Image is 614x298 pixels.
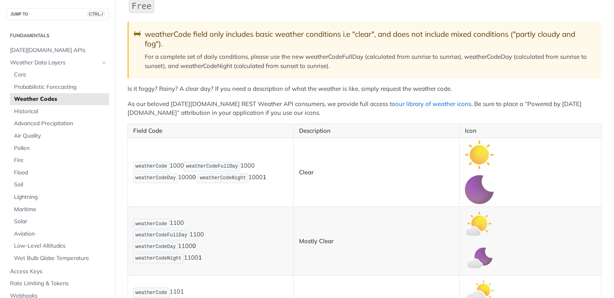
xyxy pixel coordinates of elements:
[10,130,109,142] a: Air Quality
[14,132,107,140] span: Air Quality
[263,173,266,181] strong: 1
[299,237,334,245] strong: Mostly Clear
[198,254,202,261] strong: 1
[14,108,107,116] span: Historical
[14,242,107,250] span: Low-Level Altitudes
[128,100,602,118] p: As our beloved [DATE][DOMAIN_NAME] REST Weather API consumers, we provide full access to . Be sur...
[299,126,454,136] p: Description
[10,81,109,93] a: Probabilistic Forecasting
[10,179,109,191] a: Soil
[10,46,107,54] span: [DATE][DOMAIN_NAME] APIs
[136,290,167,296] span: weatherCode
[6,266,109,278] a: Access Keys
[395,100,471,108] a: our library of weather icons
[10,154,109,166] a: Fire
[14,230,107,238] span: Aviation
[14,71,107,79] span: Core
[10,252,109,264] a: Wet Bulb Globe Temperature
[10,204,109,216] a: Maritime
[14,254,107,262] span: Wet Bulb Globe Temperature
[465,150,494,158] span: Expand image
[465,175,494,204] img: clear_night
[14,169,107,177] span: Flood
[14,83,107,91] span: Probabilistic Forecasting
[14,206,107,214] span: Maritime
[14,95,107,103] span: Weather Codes
[6,57,109,69] a: Weather Data LayersHide subpages for Weather Data Layers
[6,278,109,290] a: Rate Limiting & Tokens
[14,218,107,226] span: Solar
[133,126,288,136] p: Field Code
[14,181,107,189] span: Soil
[10,142,109,154] a: Pollen
[10,280,107,288] span: Rate Limiting & Tokens
[133,218,288,264] p: 1100 1100 1100 1100
[134,30,141,39] span: 🚧
[6,8,109,20] button: JUMP TOCTRL-/
[136,244,176,250] span: weatherCodeDay
[6,44,109,56] a: [DATE][DOMAIN_NAME] APIs
[145,30,594,48] div: weatherCode field only includes basic weather conditions i.e "clear", and does not include mixed ...
[465,140,494,169] img: clear_day
[10,240,109,252] a: Low-Level Altitudes
[14,144,107,152] span: Pollen
[136,221,167,227] span: weatherCode
[133,161,288,184] p: 1000 1000 1000 1000
[14,156,107,164] span: Fire
[10,216,109,228] a: Solar
[200,175,246,181] span: weatherCodeNight
[186,164,238,169] span: weatherCodeFullDay
[14,120,107,128] span: Advanced Precipitation
[192,242,196,250] strong: 0
[101,60,107,66] button: Hide subpages for Weather Data Layers
[87,11,105,17] span: CTRL-/
[10,228,109,240] a: Aviation
[136,175,176,181] span: weatherCodeDay
[6,32,109,39] h2: Fundamentals
[14,193,107,201] span: Lightning
[465,185,494,193] span: Expand image
[10,69,109,81] a: Core
[10,191,109,203] a: Lightning
[145,52,594,70] p: For a complete set of daily conditions, please use the new weatherCodeFullDay (calculated from su...
[136,256,181,261] span: weatherCodeNight
[10,106,109,118] a: Historical
[465,254,494,262] span: Expand image
[465,244,494,273] img: mostly_clear_night
[128,84,602,94] p: Is it foggy? Rainy? A clear day? If you need a description of what the weather is like, simply re...
[10,93,109,105] a: Weather Codes
[136,164,167,169] span: weatherCode
[465,219,494,227] span: Expand image
[10,167,109,179] a: Flood
[136,232,187,238] span: weatherCodeFullDay
[10,118,109,130] a: Advanced Precipitation
[192,173,196,181] strong: 0
[10,268,107,276] span: Access Keys
[299,168,314,176] strong: Clear
[465,126,596,136] p: Icon
[465,288,494,296] span: Expand image
[465,209,494,238] img: mostly_clear_day
[10,59,99,67] span: Weather Data Layers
